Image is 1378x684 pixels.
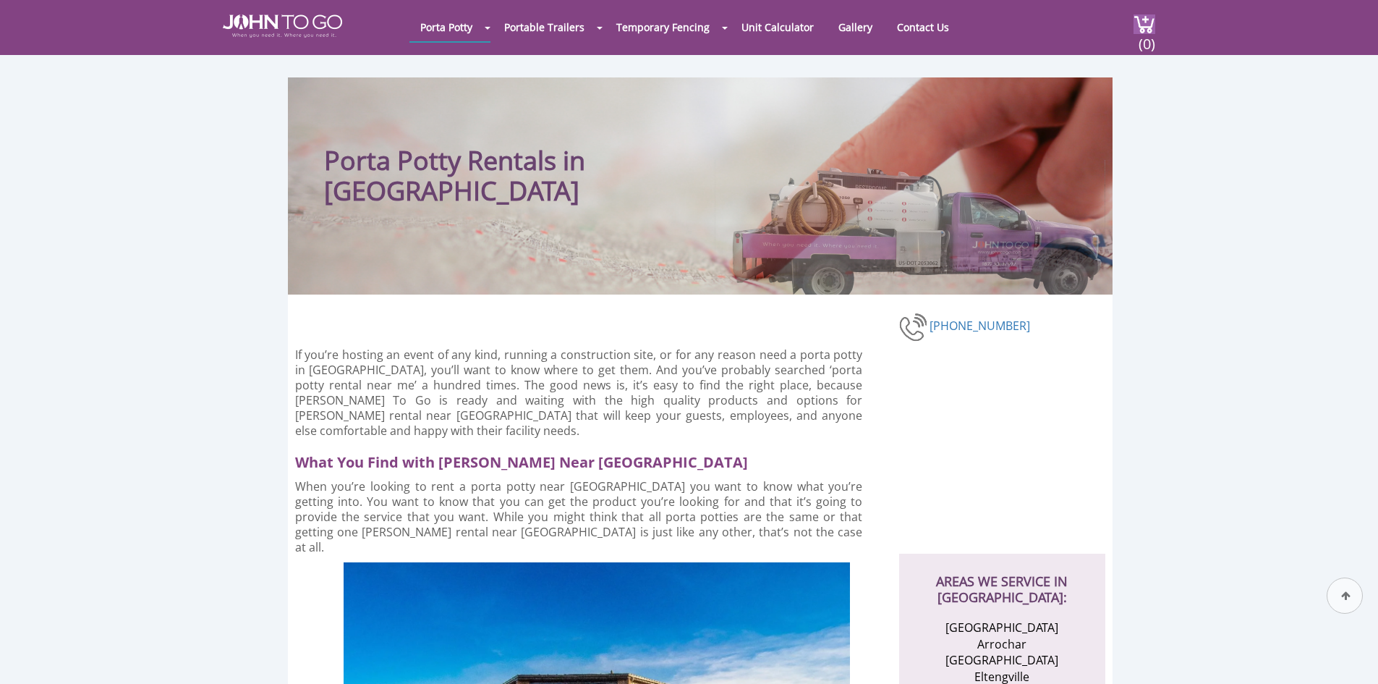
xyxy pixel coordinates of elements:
a: Portable Trailers [493,13,595,41]
img: Truck [715,160,1105,295]
h2: AREAS WE SERVICE IN [GEOGRAPHIC_DATA]: [914,554,1091,605]
p: When you’re looking to rent a porta potty near [GEOGRAPHIC_DATA] you want to know what you’re get... [295,479,863,555]
a: Porta Potty [409,13,483,41]
a: [PHONE_NUMBER] [930,317,1030,333]
a: Temporary Fencing [605,13,720,41]
a: Contact Us [886,13,960,41]
h2: What You Find with [PERSON_NAME] Near [GEOGRAPHIC_DATA] [295,446,875,472]
li: [GEOGRAPHIC_DATA] [932,652,1073,669]
img: JOHN to go [223,14,342,38]
p: If you’re hosting an event of any kind, running a construction site, or for any reason need a por... [295,347,863,439]
a: Gallery [828,13,883,41]
li: Arrochar [932,636,1073,653]
span: (0) [1138,22,1155,54]
img: phone-number [899,311,930,343]
h1: Porta Potty Rentals in [GEOGRAPHIC_DATA] [324,106,791,206]
li: [GEOGRAPHIC_DATA] [932,620,1073,636]
img: cart a [1134,14,1155,34]
a: Unit Calculator [731,13,825,41]
button: Live Chat [1320,626,1378,684]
